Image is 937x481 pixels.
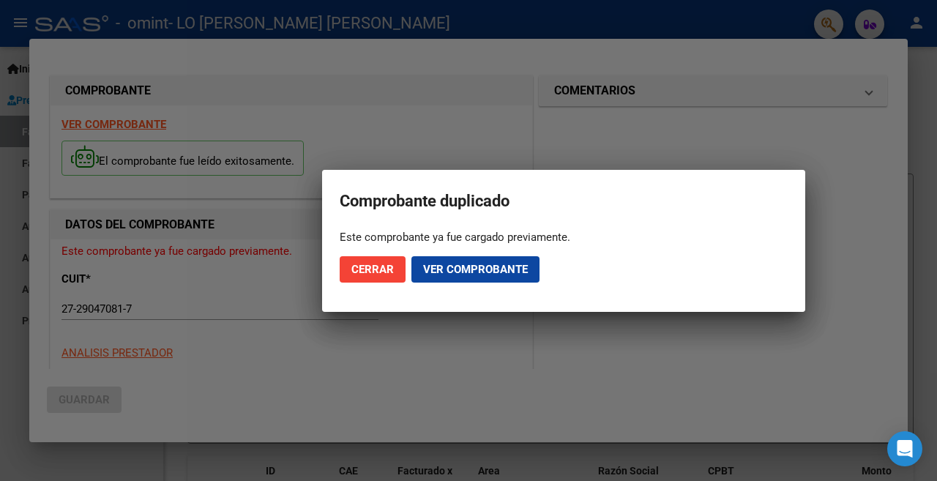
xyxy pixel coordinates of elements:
button: Ver comprobante [411,256,540,283]
span: Cerrar [351,263,394,276]
div: Open Intercom Messenger [887,431,922,466]
h2: Comprobante duplicado [340,187,788,215]
div: Este comprobante ya fue cargado previamente. [340,230,788,245]
button: Cerrar [340,256,406,283]
span: Ver comprobante [423,263,528,276]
